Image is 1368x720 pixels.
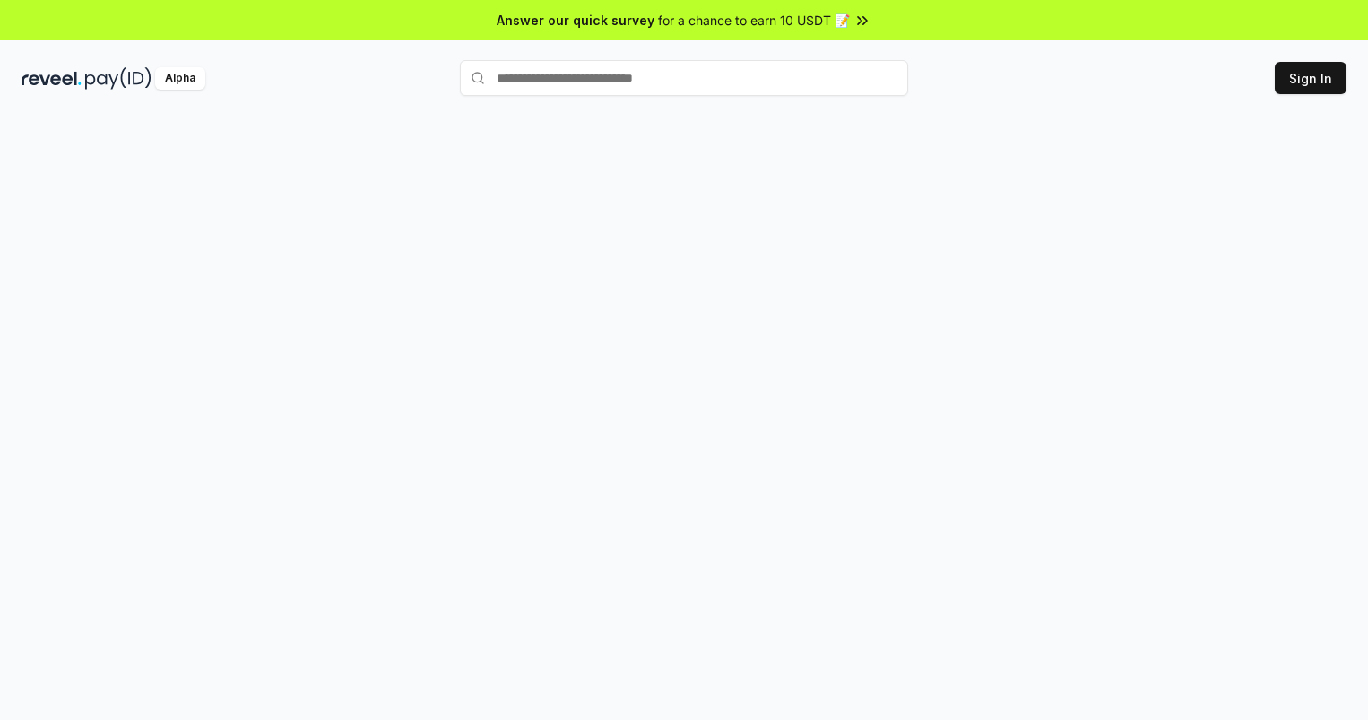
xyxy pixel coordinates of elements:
img: pay_id [85,67,152,90]
div: Alpha [155,67,205,90]
span: for a chance to earn 10 USDT 📝 [658,11,850,30]
span: Answer our quick survey [497,11,654,30]
img: reveel_dark [22,67,82,90]
button: Sign In [1275,62,1346,94]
